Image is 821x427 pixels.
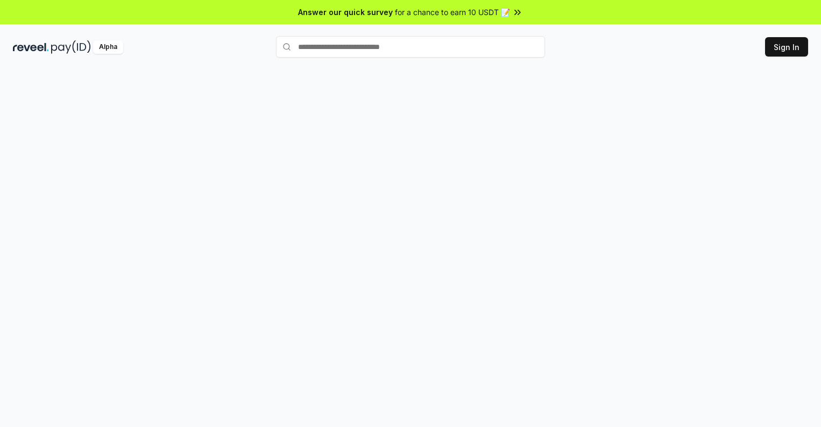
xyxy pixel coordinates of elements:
[13,40,49,54] img: reveel_dark
[395,6,510,18] span: for a chance to earn 10 USDT 📝
[93,40,123,54] div: Alpha
[298,6,393,18] span: Answer our quick survey
[765,37,808,57] button: Sign In
[51,40,91,54] img: pay_id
